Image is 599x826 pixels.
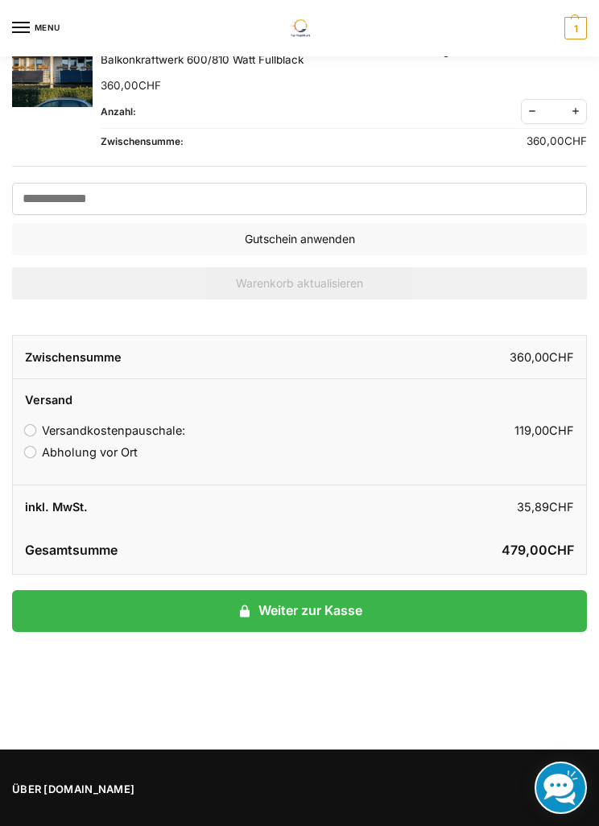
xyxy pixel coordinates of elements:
[12,782,587,798] span: Über [DOMAIN_NAME]
[527,134,587,147] bdi: 360,00
[565,101,586,122] span: Increase quantity
[13,527,299,575] th: Gesamtsumme
[25,445,138,459] label: Abholung vor Ort
[138,79,161,92] span: CHF
[564,134,587,147] span: CHF
[560,17,587,39] a: 1
[560,17,587,39] nav: Cart contents
[13,336,299,378] th: Zwischensumme
[13,379,586,410] th: Versand
[12,590,587,632] a: Weiter zur Kasse
[517,500,574,514] bdi: 35,89
[502,543,574,558] bdi: 479,00
[544,101,564,122] input: Produktmenge
[101,52,336,68] a: Balkonkraftwerk 600/810 Watt Fullblack
[13,485,299,527] th: inkl. MwSt.
[12,223,587,255] button: Gutschein anwenden
[25,423,185,437] label: Versandkostenpauschale:
[9,642,590,687] iframe: Sicherer Rahmen für schnelle Bezahlvorgänge
[514,423,574,437] bdi: 119,00
[549,350,574,364] span: CHF
[12,267,587,299] button: Warenkorb aktualisieren
[547,543,574,558] span: CHF
[101,79,161,92] bdi: 360,00
[12,16,60,40] button: Menu
[564,17,587,39] span: 1
[280,19,318,37] img: Solaranlagen, Speicheranlagen und Energiesparprodukte
[549,423,574,437] span: CHF
[510,350,574,364] bdi: 360,00
[522,101,543,122] span: Reduce quantity
[12,47,93,107] img: Warenkorb 1
[549,500,574,514] span: CHF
